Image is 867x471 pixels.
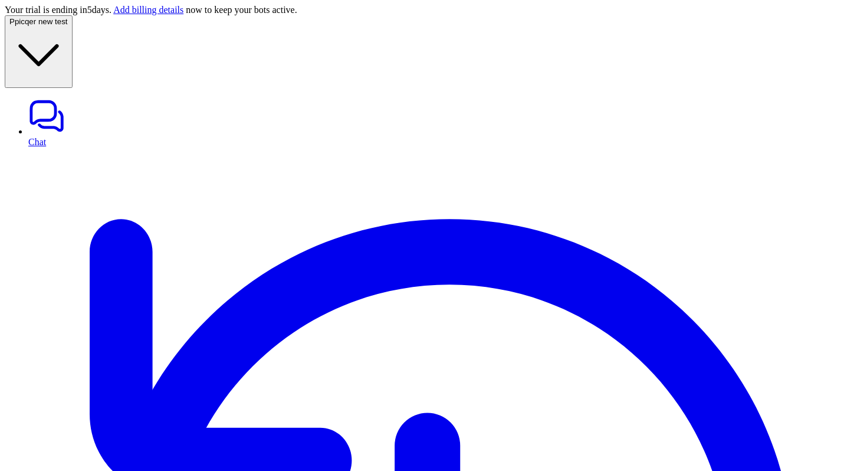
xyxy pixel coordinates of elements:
[15,17,68,26] span: picqer new test
[113,5,183,15] a: Add billing details
[5,5,862,15] div: Your trial is ending in 5 days. now to keep your bots active.
[5,15,73,88] button: Ppicqer new test
[28,97,862,147] a: Chat
[9,17,15,26] span: P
